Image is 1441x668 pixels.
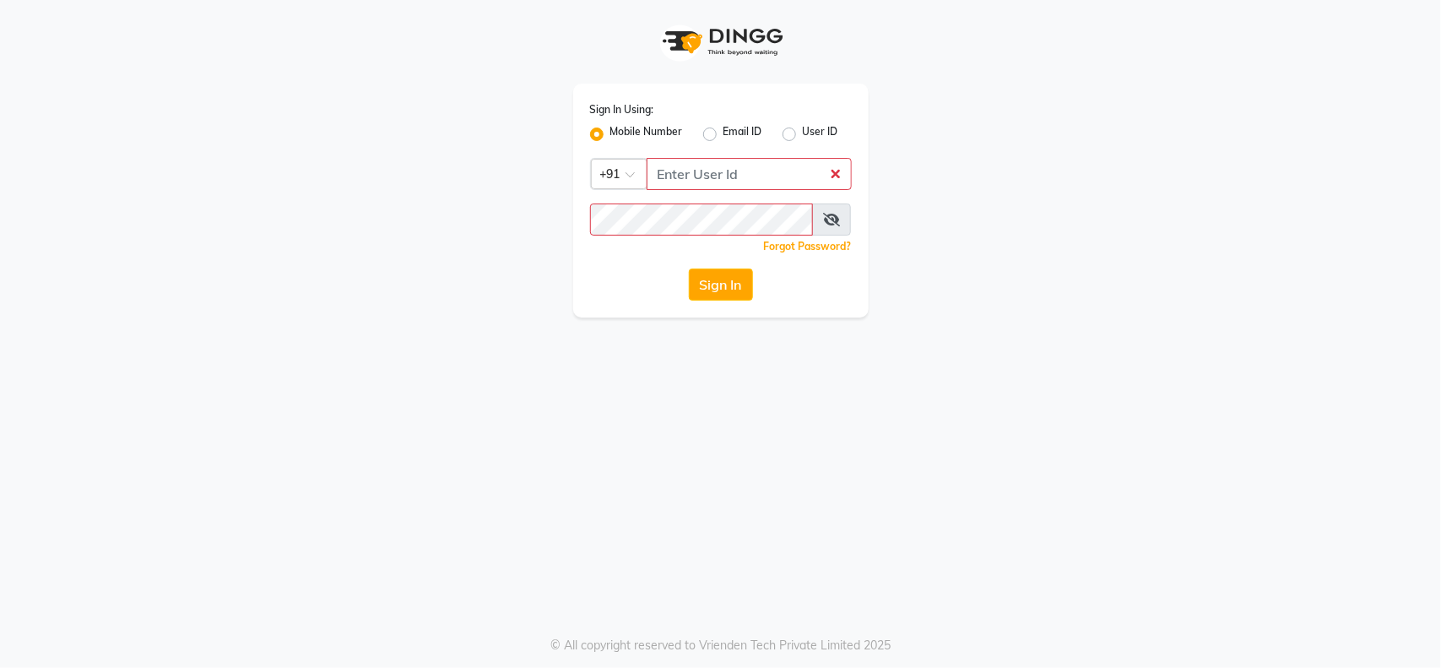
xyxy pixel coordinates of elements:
input: Username [590,204,813,236]
label: User ID [803,124,838,144]
button: Sign In [689,269,753,301]
label: Mobile Number [610,124,683,144]
label: Sign In Using: [590,102,654,117]
input: Username [647,158,852,190]
a: Forgot Password? [764,240,852,253]
label: Email ID [723,124,762,144]
img: logo1.svg [653,17,788,67]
